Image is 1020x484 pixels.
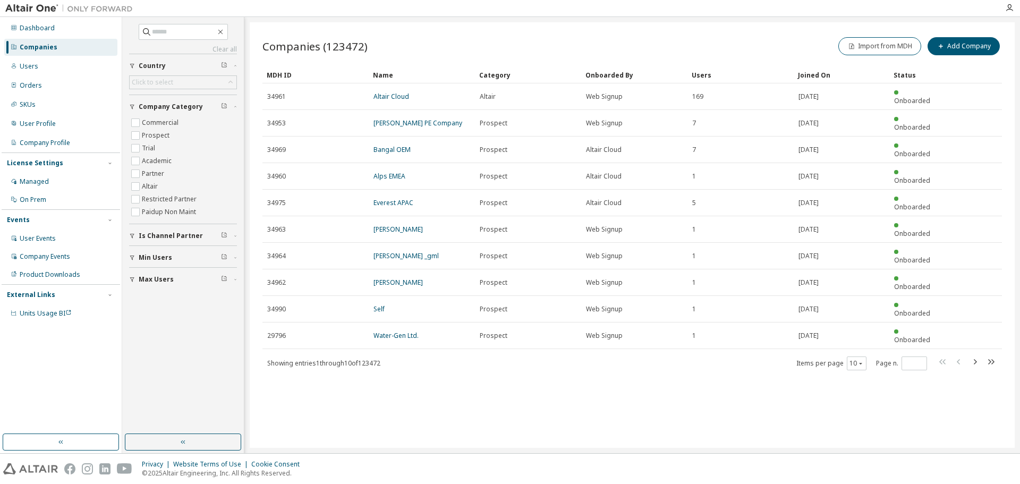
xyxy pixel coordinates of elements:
span: 1 [692,278,696,287]
div: Onboarded By [585,66,683,83]
div: Dashboard [20,24,55,32]
span: Max Users [139,275,174,284]
span: Altair [480,92,496,101]
span: Company Category [139,103,203,111]
span: Web Signup [586,225,623,234]
span: Clear filter [221,103,227,111]
span: Country [139,62,166,70]
span: [DATE] [798,92,819,101]
span: 34960 [267,172,286,181]
button: Min Users [129,246,237,269]
div: Click to select [132,78,173,87]
span: 34953 [267,119,286,128]
img: instagram.svg [82,463,93,474]
span: Clear filter [221,62,227,70]
img: linkedin.svg [99,463,110,474]
span: 29796 [267,332,286,340]
div: Privacy [142,460,173,469]
div: SKUs [20,100,36,109]
img: altair_logo.svg [3,463,58,474]
span: Web Signup [586,305,623,313]
span: Prospect [480,225,507,234]
span: Units Usage BI [20,309,72,318]
span: 34962 [267,278,286,287]
span: 34961 [267,92,286,101]
button: Import from MDH [838,37,921,55]
div: Companies [20,43,57,52]
div: Orders [20,81,42,90]
span: Is Channel Partner [139,232,203,240]
span: Prospect [480,172,507,181]
span: 1 [692,252,696,260]
span: Prospect [480,119,507,128]
span: 34990 [267,305,286,313]
div: Company Profile [20,139,70,147]
button: Is Channel Partner [129,224,237,248]
span: Page n. [876,356,927,370]
span: Prospect [480,146,507,154]
span: Prospect [480,278,507,287]
span: Companies (123472) [262,39,368,54]
span: [DATE] [798,172,819,181]
span: [DATE] [798,146,819,154]
a: Alps EMEA [373,172,405,181]
span: 34964 [267,252,286,260]
span: Onboarded [894,309,930,318]
a: Everest APAC [373,198,413,207]
span: Onboarded [894,229,930,238]
label: Altair [142,180,160,193]
span: Onboarded [894,335,930,344]
a: Self [373,304,385,313]
a: [PERSON_NAME] [373,278,423,287]
label: Prospect [142,129,172,142]
span: 5 [692,199,696,207]
span: 34975 [267,199,286,207]
span: Onboarded [894,282,930,291]
span: Onboarded [894,123,930,132]
a: Bangal OEM [373,145,411,154]
div: Status [894,66,938,83]
span: Items per page [796,356,866,370]
span: 169 [692,92,703,101]
span: [DATE] [798,278,819,287]
p: © 2025 Altair Engineering, Inc. All Rights Reserved. [142,469,306,478]
div: Joined On [798,66,885,83]
div: Click to select [130,76,236,89]
span: Web Signup [586,278,623,287]
span: [DATE] [798,199,819,207]
div: Website Terms of Use [173,460,251,469]
span: Clear filter [221,232,227,240]
span: [DATE] [798,252,819,260]
div: Product Downloads [20,270,80,279]
div: Users [692,66,789,83]
button: Add Company [928,37,1000,55]
div: Managed [20,177,49,186]
span: Clear filter [221,253,227,262]
div: License Settings [7,159,63,167]
a: Altair Cloud [373,92,409,101]
span: Onboarded [894,202,930,211]
span: Onboarded [894,256,930,265]
span: Prospect [480,332,507,340]
span: Clear filter [221,275,227,284]
label: Trial [142,142,157,155]
button: Max Users [129,268,237,291]
button: 10 [849,359,864,368]
span: Showing entries 1 through 10 of 123472 [267,359,380,368]
span: 1 [692,172,696,181]
div: On Prem [20,196,46,204]
span: Altair Cloud [586,199,622,207]
div: External Links [7,291,55,299]
span: [DATE] [798,305,819,313]
span: Onboarded [894,176,930,185]
label: Restricted Partner [142,193,199,206]
span: 7 [692,146,696,154]
span: 34969 [267,146,286,154]
img: youtube.svg [117,463,132,474]
a: Clear all [129,45,237,54]
div: MDH ID [267,66,364,83]
div: User Profile [20,120,56,128]
span: Altair Cloud [586,146,622,154]
a: [PERSON_NAME] _gml [373,251,439,260]
div: Company Events [20,252,70,261]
